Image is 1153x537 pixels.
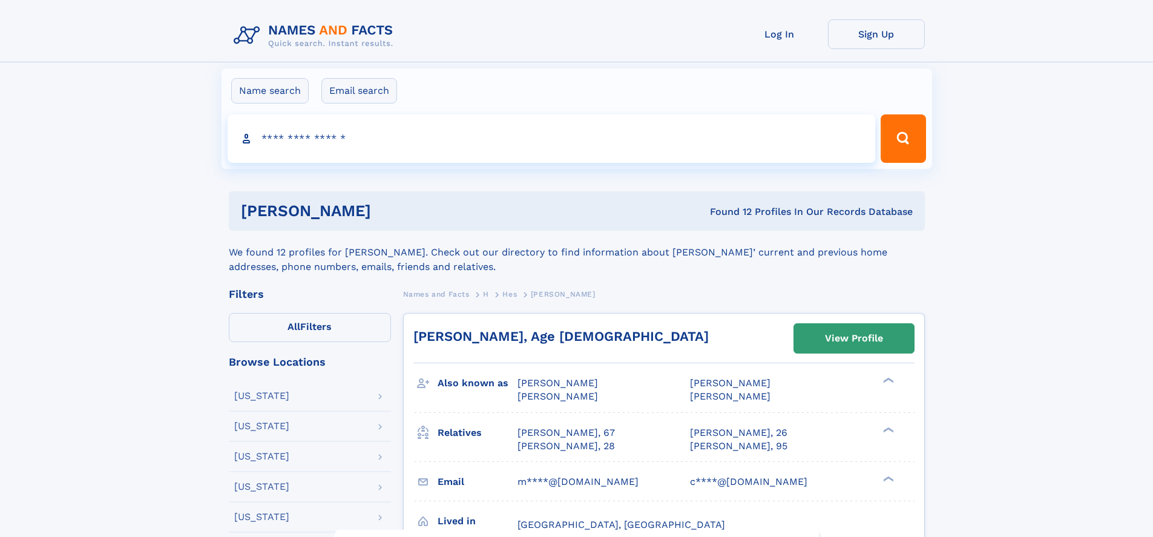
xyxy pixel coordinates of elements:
[483,290,489,298] span: H
[229,19,403,52] img: Logo Names and Facts
[502,290,517,298] span: Hes
[517,426,615,440] a: [PERSON_NAME], 67
[690,390,770,402] span: [PERSON_NAME]
[880,426,895,433] div: ❯
[229,289,391,300] div: Filters
[880,377,895,384] div: ❯
[438,472,517,492] h3: Email
[502,286,517,301] a: Hes
[234,452,289,461] div: [US_STATE]
[517,377,598,389] span: [PERSON_NAME]
[690,426,787,440] a: [PERSON_NAME], 26
[228,114,876,163] input: search input
[881,114,925,163] button: Search Button
[234,391,289,401] div: [US_STATE]
[828,19,925,49] a: Sign Up
[880,475,895,483] div: ❯
[438,511,517,532] h3: Lived in
[234,512,289,522] div: [US_STATE]
[825,325,883,352] div: View Profile
[321,78,397,104] label: Email search
[413,329,709,344] a: [PERSON_NAME], Age [DEMOGRAPHIC_DATA]
[438,373,517,394] h3: Also known as
[690,440,787,453] a: [PERSON_NAME], 95
[540,205,913,219] div: Found 12 Profiles In Our Records Database
[234,421,289,431] div: [US_STATE]
[517,519,725,530] span: [GEOGRAPHIC_DATA], [GEOGRAPHIC_DATA]
[234,482,289,492] div: [US_STATE]
[241,203,540,219] h1: [PERSON_NAME]
[287,321,300,332] span: All
[794,324,914,353] a: View Profile
[483,286,489,301] a: H
[531,290,596,298] span: [PERSON_NAME]
[438,423,517,443] h3: Relatives
[229,313,391,342] label: Filters
[229,357,391,367] div: Browse Locations
[690,377,770,389] span: [PERSON_NAME]
[231,78,309,104] label: Name search
[229,231,925,274] div: We found 12 profiles for [PERSON_NAME]. Check out our directory to find information about [PERSON...
[731,19,828,49] a: Log In
[403,286,470,301] a: Names and Facts
[517,440,615,453] a: [PERSON_NAME], 28
[517,390,598,402] span: [PERSON_NAME]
